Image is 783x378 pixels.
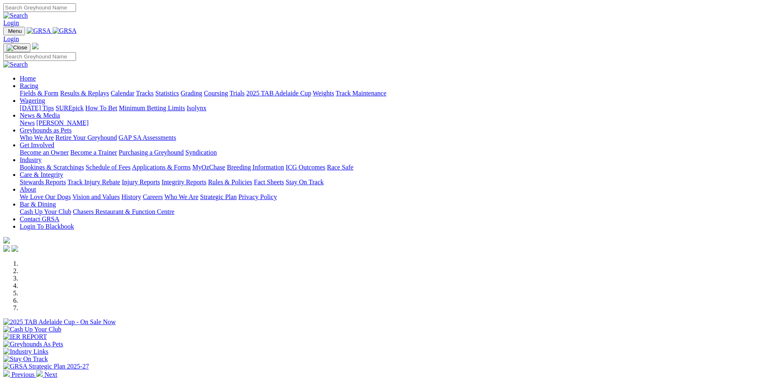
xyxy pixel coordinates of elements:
div: Racing [20,90,780,97]
button: Toggle navigation [3,27,25,35]
div: Wagering [20,104,780,112]
a: Syndication [185,149,217,156]
div: Get Involved [20,149,780,156]
a: [DATE] Tips [20,104,54,111]
a: Home [20,75,36,82]
a: Bar & Dining [20,201,56,208]
img: chevron-left-pager-white.svg [3,370,10,377]
img: GRSA Strategic Plan 2025-27 [3,363,89,370]
a: Weights [313,90,334,97]
img: Search [3,12,28,19]
a: Race Safe [327,164,353,171]
a: 2025 TAB Adelaide Cup [246,90,311,97]
input: Search [3,52,76,61]
a: Applications & Forms [132,164,191,171]
a: Stewards Reports [20,179,66,186]
a: Purchasing a Greyhound [119,149,184,156]
a: Login [3,19,19,26]
img: IER REPORT [3,333,47,341]
a: Grading [181,90,202,97]
a: Integrity Reports [162,179,206,186]
a: SUREpick [55,104,83,111]
a: Track Maintenance [336,90,386,97]
a: Schedule of Fees [85,164,130,171]
a: Breeding Information [227,164,284,171]
a: We Love Our Dogs [20,193,71,200]
a: How To Bet [85,104,118,111]
a: Trials [229,90,245,97]
a: Vision and Values [72,193,120,200]
a: History [121,193,141,200]
a: Login [3,35,19,42]
a: [PERSON_NAME] [36,119,88,126]
a: GAP SA Assessments [119,134,176,141]
a: News & Media [20,112,60,119]
a: Care & Integrity [20,171,63,178]
a: Stay On Track [286,179,323,186]
img: logo-grsa-white.png [3,237,10,243]
img: Stay On Track [3,355,48,363]
a: Become a Trainer [70,149,117,156]
a: Results & Replays [60,90,109,97]
a: Greyhounds as Pets [20,127,72,134]
div: News & Media [20,119,780,127]
a: Privacy Policy [238,193,277,200]
img: Industry Links [3,348,49,355]
span: Previous [12,371,35,378]
a: Careers [143,193,163,200]
a: Injury Reports [122,179,160,186]
img: facebook.svg [3,245,10,252]
a: Strategic Plan [200,193,237,200]
a: Minimum Betting Limits [119,104,185,111]
span: Next [44,371,57,378]
div: About [20,193,780,201]
img: GRSA [53,27,77,35]
a: Next [36,371,57,378]
a: Fact Sheets [254,179,284,186]
a: Become an Owner [20,149,69,156]
img: Close [7,44,27,51]
a: Bookings & Scratchings [20,164,84,171]
a: MyOzChase [192,164,225,171]
a: Isolynx [187,104,206,111]
a: Tracks [136,90,154,97]
a: Contact GRSA [20,216,59,223]
a: Who We Are [164,193,199,200]
a: Racing [20,82,38,89]
div: Greyhounds as Pets [20,134,780,141]
a: Chasers Restaurant & Function Centre [73,208,174,215]
a: Previous [3,371,36,378]
a: Calendar [111,90,134,97]
div: Industry [20,164,780,171]
div: Care & Integrity [20,179,780,186]
img: GRSA [27,27,51,35]
a: Fields & Form [20,90,58,97]
div: Bar & Dining [20,208,780,216]
a: Statistics [155,90,179,97]
a: Get Involved [20,141,54,148]
img: chevron-right-pager-white.svg [36,370,43,377]
button: Toggle navigation [3,43,30,52]
a: Wagering [20,97,45,104]
a: Industry [20,156,42,163]
a: Retire Your Greyhound [55,134,117,141]
img: Greyhounds As Pets [3,341,63,348]
img: 2025 TAB Adelaide Cup - On Sale Now [3,318,116,326]
a: Rules & Policies [208,179,252,186]
a: Cash Up Your Club [20,208,71,215]
img: Cash Up Your Club [3,326,61,333]
span: Menu [8,28,22,34]
a: Coursing [204,90,228,97]
img: logo-grsa-white.png [32,43,39,49]
img: Search [3,61,28,68]
input: Search [3,3,76,12]
a: About [20,186,36,193]
a: Login To Blackbook [20,223,74,230]
a: Track Injury Rebate [67,179,120,186]
a: News [20,119,35,126]
a: ICG Outcomes [286,164,325,171]
a: Who We Are [20,134,54,141]
img: twitter.svg [12,245,18,252]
